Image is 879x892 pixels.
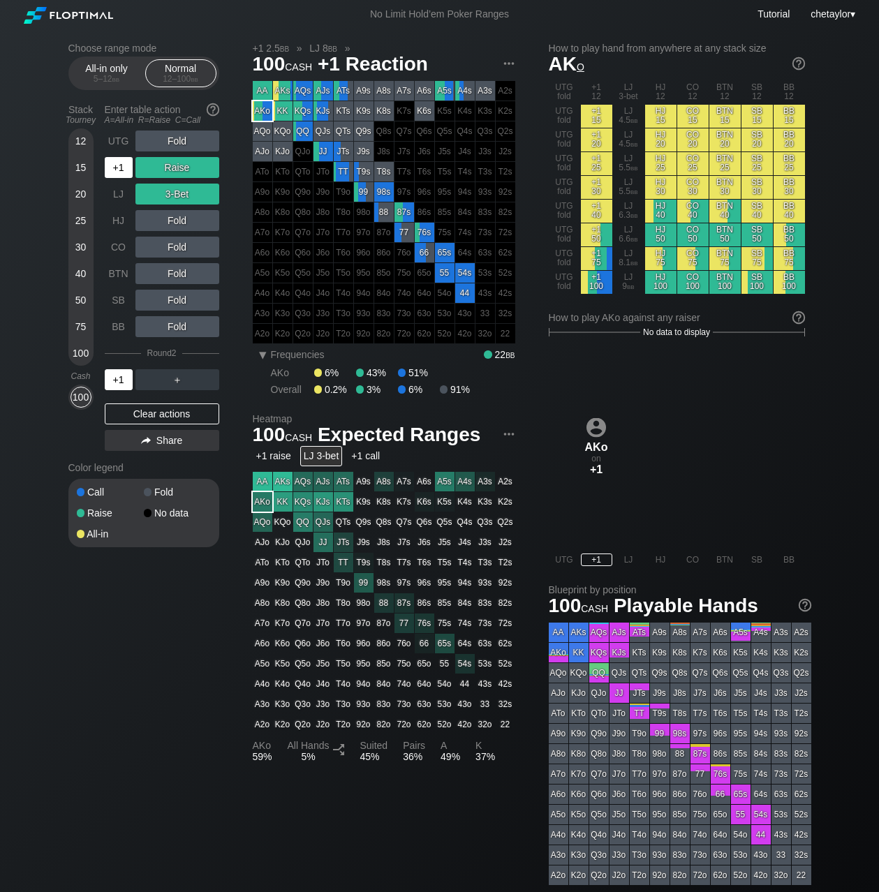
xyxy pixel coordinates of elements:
[205,102,221,117] img: help.32db89a4.svg
[374,101,394,121] div: K8s
[313,243,333,262] div: 100% fold in prior round
[253,263,272,283] div: 100% fold in prior round
[415,283,434,303] div: 100% fold in prior round
[273,202,293,222] div: 100% fold in prior round
[273,263,293,283] div: 100% fold in prior round
[374,243,394,262] div: 100% fold in prior round
[354,243,374,262] div: 100% fold in prior round
[191,74,198,84] span: bb
[475,142,495,161] div: 100% fold in prior round
[394,283,414,303] div: 100% fold in prior round
[334,162,353,181] div: TT
[394,81,414,101] div: A7s
[293,182,313,202] div: 100% fold in prior round
[613,271,644,294] div: LJ 9
[549,43,805,54] h2: How to play hand from anywhere at any stack size
[273,283,293,303] div: 100% fold in prior round
[741,176,773,199] div: SB 30
[71,316,91,337] div: 75
[709,128,741,151] div: BTN 20
[354,81,374,101] div: A9s
[475,121,495,141] div: 100% fold in prior round
[77,74,136,84] div: 5 – 12
[293,202,313,222] div: 100% fold in prior round
[334,263,353,283] div: 100% fold in prior round
[273,81,293,101] div: AKs
[354,283,374,303] div: 100% fold in prior round
[630,258,638,267] span: bb
[293,101,313,121] div: KQs
[394,142,414,161] div: 100% fold in prior round
[293,304,313,323] div: 100% fold in prior round
[455,202,475,222] div: 100% fold in prior round
[415,202,434,222] div: 100% fold in prior round
[75,60,139,87] div: All-in only
[105,263,133,284] div: BTN
[251,54,315,77] span: 100
[677,271,709,294] div: CO 100
[374,121,394,141] div: 100% fold in prior round
[496,101,515,121] div: 100% fold in prior round
[475,81,495,101] div: A3s
[394,182,414,202] div: 100% fold in prior round
[709,152,741,175] div: BTN 25
[374,223,394,242] div: 100% fold in prior round
[496,283,515,303] div: 100% fold in prior round
[135,184,219,205] div: 3-Bet
[496,121,515,141] div: 100% fold in prior round
[475,101,495,121] div: 100% fold in prior round
[71,131,91,151] div: 12
[273,243,293,262] div: 100% fold in prior round
[774,271,805,294] div: BB 100
[374,81,394,101] div: A8s
[549,271,580,294] div: UTG fold
[415,182,434,202] div: 100% fold in prior round
[645,247,677,270] div: HJ 75
[105,157,133,178] div: +1
[71,343,91,364] div: 100
[475,202,495,222] div: 100% fold in prior round
[435,81,455,101] div: A5s
[455,223,475,242] div: 100% fold in prior round
[273,121,293,141] div: KQo
[581,105,612,128] div: +1 15
[455,121,475,141] div: 100% fold in prior round
[475,182,495,202] div: 100% fold in prior round
[709,200,741,223] div: BTN 40
[334,101,353,121] div: KTs
[135,131,219,151] div: Fold
[549,53,584,75] span: AK
[293,283,313,303] div: 100% fold in prior round
[435,243,455,262] div: 65s
[354,162,374,181] div: T9s
[677,247,709,270] div: CO 75
[630,234,638,244] span: bb
[354,101,374,121] div: K9s
[807,6,857,22] div: ▾
[741,105,773,128] div: SB 15
[141,437,151,445] img: share.864f2f62.svg
[144,508,211,518] div: No data
[313,121,333,141] div: QJs
[394,304,414,323] div: 100% fold in prior round
[112,74,120,84] span: bb
[253,162,272,181] div: 100% fold in prior round
[475,162,495,181] div: 100% fold in prior round
[577,58,584,73] span: o
[334,283,353,303] div: 100% fold in prior round
[709,247,741,270] div: BTN 75
[549,247,580,270] div: UTG fold
[63,115,99,125] div: Tourney
[313,162,333,181] div: 100% fold in prior round
[797,597,813,613] img: help.32db89a4.svg
[374,142,394,161] div: 100% fold in prior round
[253,121,272,141] div: AQo
[253,182,272,202] div: 100% fold in prior round
[630,186,638,196] span: bb
[105,210,133,231] div: HJ
[77,487,144,497] div: Call
[374,162,394,181] div: T8s
[313,182,333,202] div: 100% fold in prior round
[415,121,434,141] div: 100% fold in prior round
[354,263,374,283] div: 100% fold in prior round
